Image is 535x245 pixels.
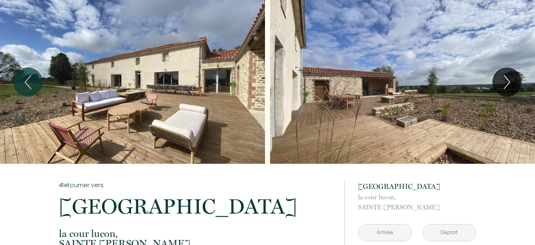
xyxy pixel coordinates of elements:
[423,224,476,241] input: Départ
[358,192,476,212] p: SAINTE [PERSON_NAME]
[492,67,522,97] button: Next
[59,196,333,217] p: [GEOGRAPHIC_DATA]
[359,224,411,241] input: Arrivée
[13,67,43,97] button: Previous
[59,229,333,239] span: la cour lucon,
[358,181,476,192] p: [GEOGRAPHIC_DATA]
[59,181,333,190] a: Retourner vers
[358,192,476,202] span: la cour lucon,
